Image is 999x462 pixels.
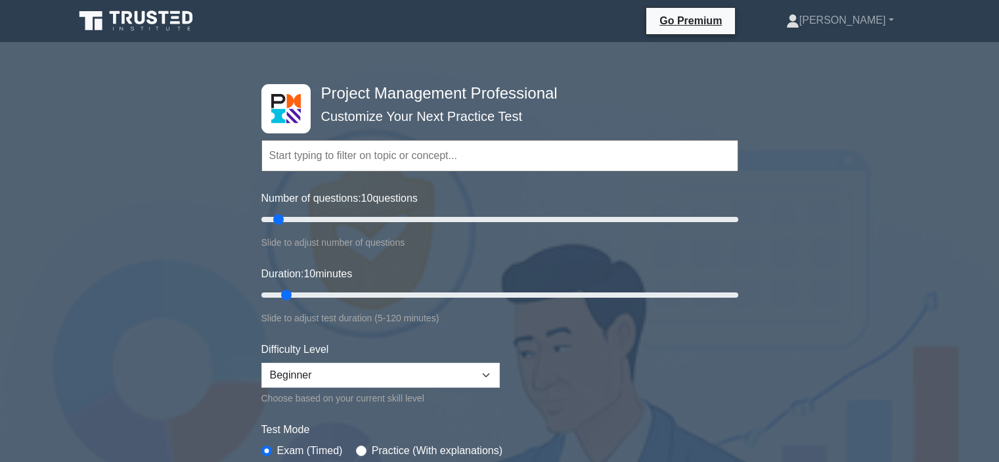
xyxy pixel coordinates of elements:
[261,310,738,326] div: Slide to adjust test duration (5-120 minutes)
[652,12,730,29] a: Go Premium
[755,7,925,34] a: [PERSON_NAME]
[372,443,502,459] label: Practice (With explanations)
[261,390,500,406] div: Choose based on your current skill level
[261,422,738,438] label: Test Mode
[303,268,315,279] span: 10
[277,443,343,459] label: Exam (Timed)
[316,84,674,103] h4: Project Management Professional
[261,140,738,172] input: Start typing to filter on topic or concept...
[361,193,373,204] span: 10
[261,266,353,282] label: Duration: minutes
[261,235,738,250] div: Slide to adjust number of questions
[261,191,418,206] label: Number of questions: questions
[261,342,329,358] label: Difficulty Level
